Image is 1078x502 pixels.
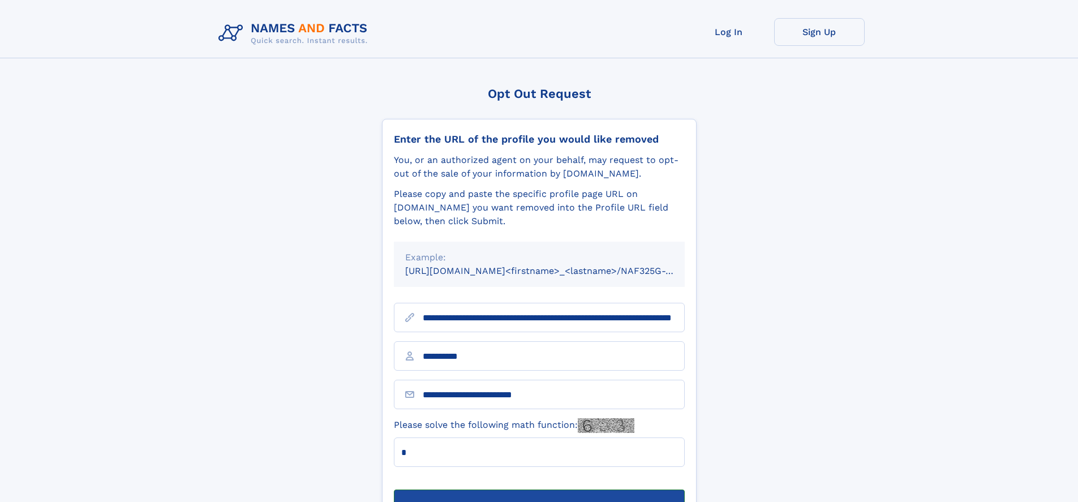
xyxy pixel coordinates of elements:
[214,18,377,49] img: Logo Names and Facts
[394,418,634,433] label: Please solve the following math function:
[394,133,685,145] div: Enter the URL of the profile you would like removed
[405,251,673,264] div: Example:
[405,265,706,276] small: [URL][DOMAIN_NAME]<firstname>_<lastname>/NAF325G-xxxxxxxx
[394,153,685,181] div: You, or an authorized agent on your behalf, may request to opt-out of the sale of your informatio...
[382,87,697,101] div: Opt Out Request
[394,187,685,228] div: Please copy and paste the specific profile page URL on [DOMAIN_NAME] you want removed into the Pr...
[774,18,865,46] a: Sign Up
[684,18,774,46] a: Log In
